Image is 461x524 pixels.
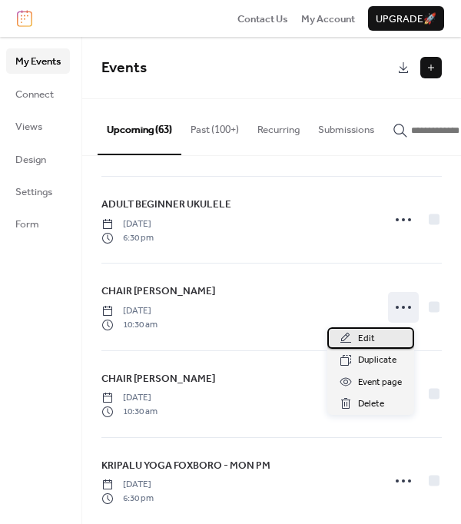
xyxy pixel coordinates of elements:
img: logo [17,10,32,27]
button: Submissions [309,99,383,153]
span: My Events [15,54,61,69]
a: CHAIR [PERSON_NAME] [101,283,215,300]
a: Views [6,114,70,138]
a: Form [6,211,70,236]
span: Upgrade 🚀 [376,12,436,27]
a: My Account [301,11,355,26]
a: Settings [6,179,70,204]
span: Form [15,217,39,232]
span: 10:30 am [101,318,158,332]
span: Design [15,152,46,167]
span: 6:30 pm [101,231,154,245]
span: Views [15,119,42,134]
span: 10:30 am [101,405,158,419]
span: Connect [15,87,54,102]
span: Delete [358,396,384,412]
span: Contact Us [237,12,288,27]
button: Upgrade🚀 [368,6,444,31]
span: My Account [301,12,355,27]
span: ADULT BEGINNER UKULELE [101,197,231,212]
a: KRIPALU YOGA FOXBORO - MON PM [101,457,270,474]
span: Settings [15,184,52,200]
a: CHAIR [PERSON_NAME] [101,370,215,387]
span: [DATE] [101,478,154,492]
span: [DATE] [101,391,158,405]
span: Event page [358,375,402,390]
a: ADULT BEGINNER UKULELE [101,196,231,213]
span: 6:30 pm [101,492,154,506]
span: [DATE] [101,217,154,231]
span: Events [101,54,147,82]
a: Connect [6,81,70,106]
span: CHAIR [PERSON_NAME] [101,284,215,299]
button: Upcoming (63) [98,99,181,154]
a: Design [6,147,70,171]
span: [DATE] [101,304,158,318]
span: KRIPALU YOGA FOXBORO - MON PM [101,458,270,473]
span: Duplicate [358,353,396,368]
a: My Events [6,48,70,73]
span: CHAIR [PERSON_NAME] [101,371,215,386]
a: Contact Us [237,11,288,26]
span: Edit [358,331,375,347]
button: Recurring [248,99,309,153]
button: Past (100+) [181,99,248,153]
